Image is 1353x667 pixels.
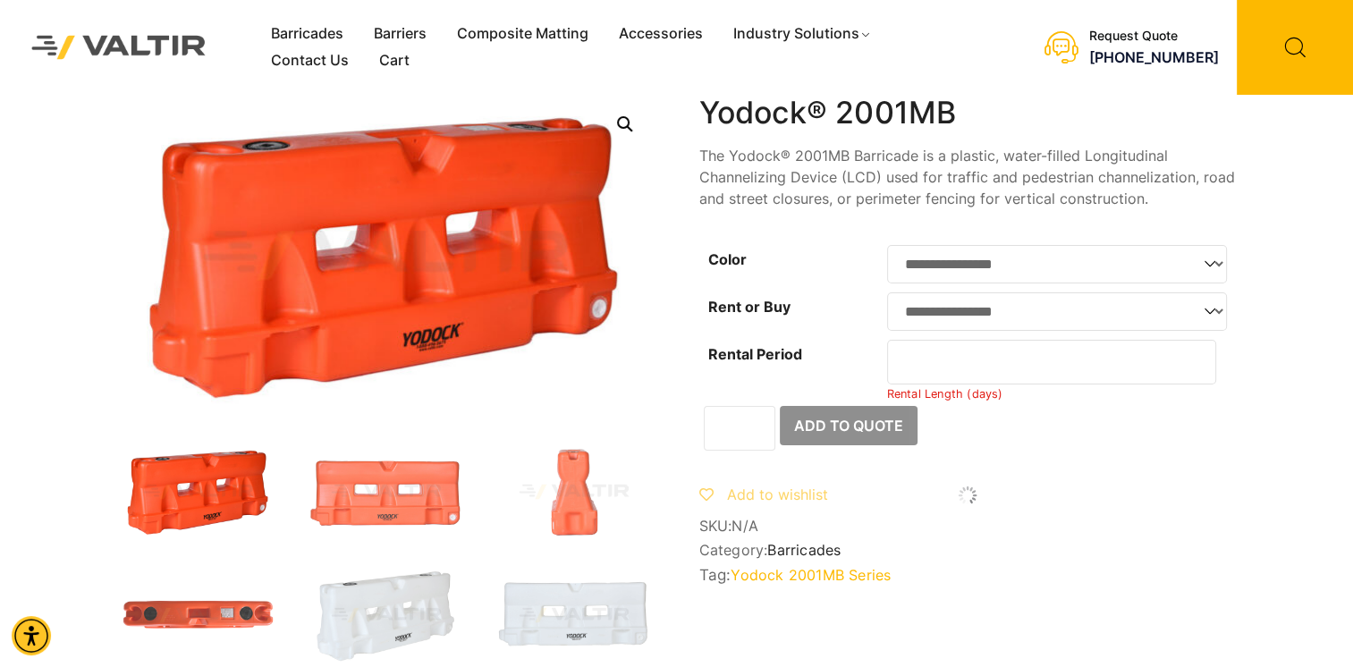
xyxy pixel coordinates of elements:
a: Open this option [609,108,641,140]
img: An orange traffic barrier with two rectangular openings and a logo, designed for road safety and ... [306,443,467,540]
a: Barricades [256,21,359,47]
img: An orange traffic cone with a wide base and a tapered top, designed for road safety and traffic m... [494,443,655,540]
input: Product quantity [704,406,775,451]
img: A white plastic barrier with two rectangular openings, featuring the brand name "Yodock" and a logo. [494,567,655,663]
img: Valtir Rentals [13,17,224,77]
span: SKU: [699,518,1236,535]
a: Barriers [359,21,442,47]
a: Contact Us [256,47,364,74]
h1: Yodock® 2001MB [699,95,1236,131]
img: A white plastic barrier with a textured surface, designed for traffic control or safety purposes. [306,567,467,663]
div: Request Quote [1089,29,1219,44]
a: call (888) 496-3625 [1089,48,1219,66]
button: Add to Quote [780,406,918,445]
th: Rental Period [699,335,887,406]
span: Tag: [699,566,1236,584]
label: Rent or Buy [708,298,791,316]
input: Number [887,340,1217,384]
p: The Yodock® 2001MB Barricade is a plastic, water-filled Longitudinal Channelizing Device (LCD) us... [699,145,1236,209]
a: Yodock 2001MB Series [731,566,891,584]
img: An orange plastic dock float with two circular openings and a rectangular label on top. [118,567,279,663]
a: Accessories [604,21,718,47]
small: Rental Length (days) [887,387,1003,401]
span: N/A [731,517,758,535]
label: Color [708,250,747,268]
div: Accessibility Menu [12,616,51,655]
a: Barricades [767,541,841,559]
span: Category: [699,542,1236,559]
a: Composite Matting [442,21,604,47]
a: Industry Solutions [718,21,887,47]
img: 2001MB_Org_3Q.jpg [118,443,279,540]
a: Cart [364,47,425,74]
